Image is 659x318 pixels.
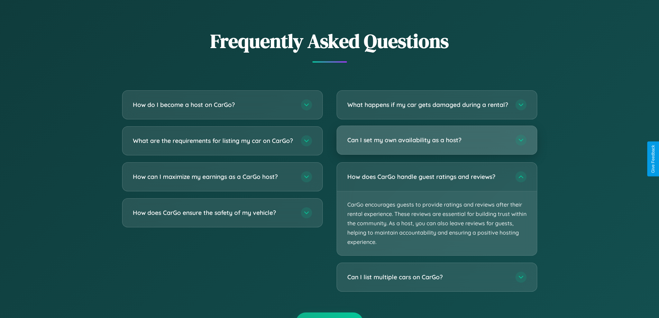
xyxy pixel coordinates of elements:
div: Give Feedback [651,145,656,173]
h3: How do I become a host on CarGo? [133,100,294,109]
h3: Can I set my own availability as a host? [347,136,509,144]
p: CarGo encourages guests to provide ratings and reviews after their rental experience. These revie... [337,191,537,256]
h2: Frequently Asked Questions [122,28,537,54]
h3: What are the requirements for listing my car on CarGo? [133,136,294,145]
h3: How can I maximize my earnings as a CarGo host? [133,172,294,181]
h3: How does CarGo ensure the safety of my vehicle? [133,208,294,217]
h3: How does CarGo handle guest ratings and reviews? [347,172,509,181]
h3: What happens if my car gets damaged during a rental? [347,100,509,109]
h3: Can I list multiple cars on CarGo? [347,273,509,282]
